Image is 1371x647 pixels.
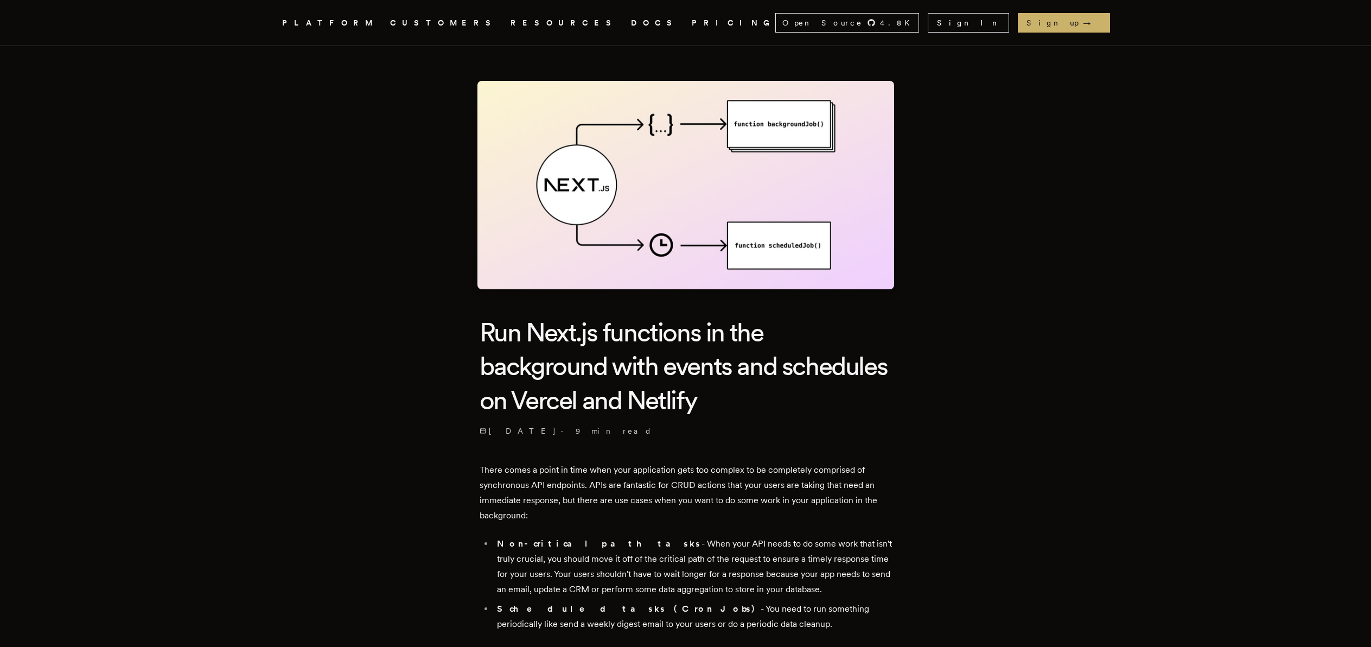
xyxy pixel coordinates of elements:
[928,13,1009,33] a: Sign In
[497,604,761,614] strong: Scheduled tasks (Cron Jobs)
[782,17,863,28] span: Open Source
[494,536,892,597] li: - When your API needs to do some work that isn't truly crucial, you should move it off of the cri...
[480,426,557,436] span: [DATE]
[497,538,702,549] strong: Non-critical path tasks
[480,315,892,417] h1: Run Next.js functions in the background with events and schedules on Vercel and Netlify
[480,426,892,436] p: ·
[480,462,892,523] p: There comes a point in time when your application gets too complex to be completely comprised of ...
[511,16,618,30] button: RESOURCES
[692,16,775,30] a: PRICING
[494,601,892,632] li: - You need to run something periodically like send a weekly digest email to your users or do a pe...
[880,17,916,28] span: 4.8 K
[631,16,679,30] a: DOCS
[390,16,498,30] a: CUSTOMERS
[477,81,894,289] img: Featured image for Run Next.js functions in the background with events and schedules on Vercel an...
[1083,17,1101,28] span: →
[1018,13,1110,33] a: Sign up
[576,426,652,436] span: 9 min read
[282,16,377,30] button: PLATFORM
